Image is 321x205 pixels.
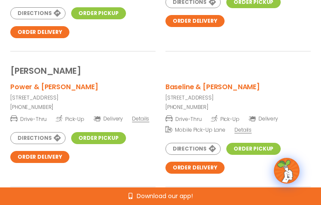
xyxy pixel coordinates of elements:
[165,143,221,155] a: Directions
[165,103,311,111] a: [PHONE_NUMBER]
[129,193,193,199] a: Download our app!
[71,132,126,144] a: Order Pickup
[165,162,225,174] a: Order Delivery
[165,81,311,102] a: Baseline & [PERSON_NAME][STREET_ADDRESS]
[10,132,66,144] a: Directions
[165,15,225,27] a: Order Delivery
[10,81,98,92] h3: Power & [PERSON_NAME]
[211,115,240,123] span: Pick-Up
[93,115,123,123] span: Delivery
[275,159,299,183] img: wpChatIcon
[10,7,66,19] a: Directions
[137,193,193,199] span: Download our app!
[10,115,47,123] span: Drive-Thru
[165,115,202,123] span: Drive-Thru
[249,115,278,123] span: Delivery
[10,115,149,122] a: Drive-Thru Pick-Up Delivery Details
[165,94,311,102] p: [STREET_ADDRESS]
[56,115,84,123] span: Pick-Up
[165,125,225,134] span: Mobile Pick-Up Lane
[165,81,260,92] h3: Baseline & [PERSON_NAME]
[10,94,156,102] p: [STREET_ADDRESS]
[132,115,149,122] span: Details
[10,151,69,163] a: Order Delivery
[226,143,281,155] a: Order Pickup
[10,81,156,102] a: Power & [PERSON_NAME][STREET_ADDRESS]
[234,126,252,133] span: Details
[165,115,286,133] a: Drive-Thru Pick-Up Delivery Mobile Pick-Up Lane Details
[10,51,311,77] div: [PERSON_NAME]
[10,103,156,111] a: [PHONE_NUMBER]
[10,26,69,38] a: Order Delivery
[71,7,126,19] a: Order Pickup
